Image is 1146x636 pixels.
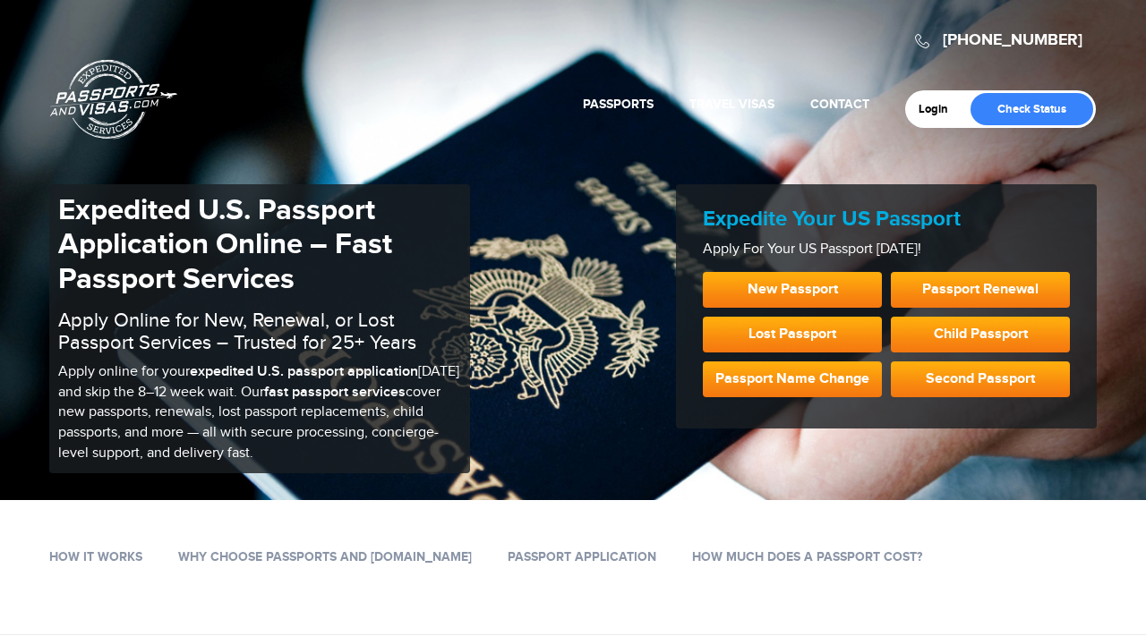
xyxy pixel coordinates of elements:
a: Passports [583,97,654,112]
b: fast passport services [264,384,406,401]
a: Passport Renewal [891,272,1070,308]
a: Child Passport [891,317,1070,352]
a: Contact [810,97,869,112]
h2: Expedite Your US Passport [703,207,1070,233]
h2: Apply Online for New, Renewal, or Lost Passport Services – Trusted for 25+ Years [58,310,461,352]
a: Second Passport [891,361,1070,397]
h1: Expedited U.S. Passport Application Online – Fast Passport Services [58,193,461,296]
p: Apply For Your US Passport [DATE]! [703,240,1070,260]
b: expedited U.S. passport application [190,363,418,380]
a: Lost Passport [703,317,882,352]
a: Why Choose Passports and [DOMAIN_NAME] [178,549,472,564]
a: How Much Does a Passport Cost? [692,549,922,564]
a: Check Status [971,93,1093,125]
a: Passports & [DOMAIN_NAME] [50,59,177,140]
a: [PHONE_NUMBER] [943,30,1082,50]
a: Passport Name Change [703,361,882,397]
a: Travel Visas [689,97,774,112]
a: Passport Application [508,549,656,564]
a: Login [919,102,961,116]
a: New Passport [703,272,882,308]
p: Apply online for your [DATE] and skip the 8–12 week wait. Our cover new passports, renewals, lost... [58,362,461,464]
a: How it works [49,549,142,564]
